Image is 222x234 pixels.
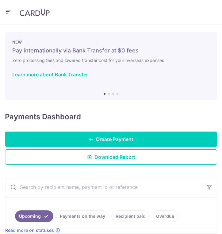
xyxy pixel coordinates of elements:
[20,9,50,16] img: CardUp
[5,227,54,233] span: Read more on statuses
[56,210,109,222] a: Payments on the way
[5,132,217,147] a: Create Payment
[12,47,210,54] h5: Pay internationally via Bank Transfer at $0 fees
[94,153,135,161] span: Download Report
[12,71,88,78] a: Learn more about Bank Transfer
[5,112,81,122] h4: Payments Dashboard
[112,210,150,222] a: Recipient paid
[96,136,133,143] span: Create Payment
[5,149,217,165] a: Download Report
[15,210,53,222] a: Upcoming
[12,40,210,44] p: NEW
[152,210,178,222] a: Overdue
[12,57,210,64] h6: Zero processing fees and lowered transfer cost for your overseas expenses
[5,177,202,197] input: Search by recipient name, payment id or reference
[5,227,60,233] a: Read more on statuses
